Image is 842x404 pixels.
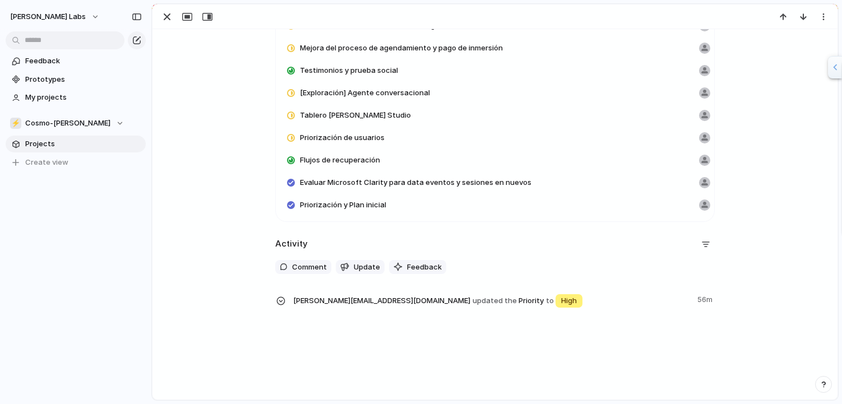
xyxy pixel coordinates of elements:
button: Feedback [389,260,446,275]
span: Projects [25,138,142,150]
span: Mejora del proceso de agendamiento y pago de inmersión [300,43,503,54]
span: Priority [293,292,691,309]
button: [PERSON_NAME] Labs [5,8,105,26]
span: Cosmo-[PERSON_NAME] [25,118,110,129]
div: ⚡ [10,118,21,129]
span: [PERSON_NAME] Labs [10,11,86,22]
span: updated the [473,295,517,307]
span: Prototypes [25,74,142,85]
span: 56m [697,292,715,305]
span: Update [354,262,380,273]
button: ⚡Cosmo-[PERSON_NAME] [6,115,146,132]
a: My projects [6,89,146,106]
a: [Exploración] Agente conversacional [280,82,710,104]
span: Evaluar Microsoft Clarity para data eventos y sesiones en nuevos [300,177,531,188]
a: Tablero [PERSON_NAME] Studio [280,104,710,127]
span: Comment [292,262,327,273]
span: Tablero [PERSON_NAME] Studio [300,110,411,121]
button: Create view [6,154,146,171]
span: Create view [25,157,68,168]
a: Testimonios y prueba social [280,59,710,82]
span: High [561,295,577,307]
button: Comment [275,260,331,275]
span: Feedback [407,262,442,273]
span: Priorización y Plan inicial [300,199,386,211]
a: Projects [6,136,146,152]
span: Flujos de recuperación [300,155,380,166]
a: Priorización de usuarios [280,127,710,149]
a: Prototypes [6,71,146,88]
a: Flujos de recuperación [280,149,710,171]
button: Update [336,260,385,275]
span: to [546,295,554,307]
span: Feedback [25,55,142,67]
span: [PERSON_NAME][EMAIL_ADDRESS][DOMAIN_NAME] [293,295,470,307]
span: Priorización de usuarios [300,132,385,143]
a: Evaluar Microsoft Clarity para data eventos y sesiones en nuevos [280,171,710,194]
span: My projects [25,92,142,103]
span: Testimonios y prueba social [300,65,398,76]
a: Mejora del proceso de agendamiento y pago de inmersión [280,37,710,59]
h2: Activity [275,238,308,250]
a: Priorización y Plan inicial [280,194,710,216]
span: [Exploración] Agente conversacional [300,87,430,99]
a: Feedback [6,53,146,69]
